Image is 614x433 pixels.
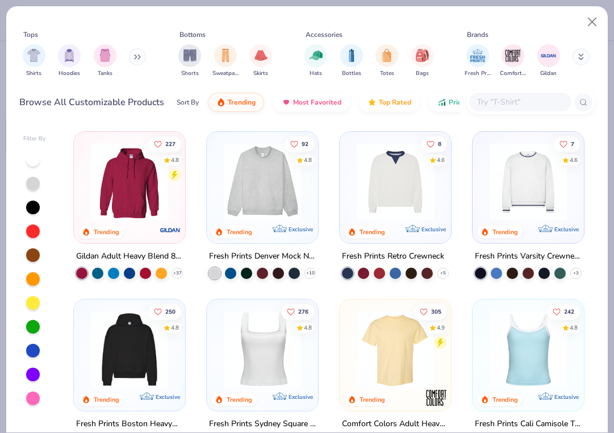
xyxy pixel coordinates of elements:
div: Fresh Prints Sydney Square Neck Tank Top [209,417,316,431]
div: filter for Comfort Colors [500,44,526,78]
span: 305 [431,309,441,314]
div: Fresh Prints Cali Camisole Top [475,417,582,431]
button: Like [554,136,580,152]
span: Bags [416,69,429,78]
div: Sort By [177,97,199,107]
button: filter button [537,44,560,78]
img: Comfort Colors logo [425,386,448,409]
img: Shirts Image [27,49,40,62]
span: + 10 [306,270,315,277]
input: Try "T-Shirt" [476,95,563,109]
div: filter for Tanks [94,44,116,78]
img: 4d4398e1-a86f-4e3e-85fd-b9623566810e [484,143,573,220]
span: Exclusive [289,226,313,233]
span: 7 [571,141,574,147]
img: 029b8af0-80e6-406f-9fdc-fdf898547912 [351,311,440,388]
div: 4.9 [437,323,445,332]
span: Trending [228,98,256,107]
img: Sweatpants Image [219,49,232,62]
div: 4.8 [570,323,578,332]
button: filter button [465,44,491,78]
button: filter button [23,44,45,78]
img: Skirts Image [254,49,268,62]
span: Exclusive [554,393,579,401]
img: 01756b78-01f6-4cc6-8d8a-3c30c1a0c8ac [85,143,174,220]
span: Exclusive [156,393,180,401]
button: filter button [94,44,116,78]
div: filter for Skirts [249,44,272,78]
div: Tops [23,30,38,40]
button: filter button [375,44,398,78]
span: Sweatpants [212,69,239,78]
button: Like [421,136,447,152]
div: filter for Bottles [340,44,363,78]
img: Tanks Image [99,49,111,62]
img: Comfort Colors Image [504,47,521,64]
img: trending.gif [216,98,225,107]
img: Bags Image [416,49,428,62]
span: 250 [165,309,176,314]
img: most_fav.gif [282,98,291,107]
button: Like [148,303,181,319]
span: Comfort Colors [500,69,526,78]
span: + 3 [573,270,579,277]
button: filter button [500,44,526,78]
div: Bottoms [179,30,206,40]
div: filter for Hats [304,44,327,78]
img: 91acfc32-fd48-4d6b-bdad-a4c1a30ac3fc [85,311,174,388]
img: a25d9891-da96-49f3-a35e-76288174bf3a [484,311,573,388]
span: Most Favorited [293,98,341,107]
span: 276 [298,309,308,314]
button: Price [429,93,474,112]
button: Like [285,136,314,152]
button: Like [148,136,181,152]
span: + 37 [173,270,182,277]
button: filter button [249,44,272,78]
span: Hats [310,69,322,78]
img: Bottles Image [345,49,358,62]
div: Comfort Colors Adult Heavyweight T-Shirt [342,417,449,431]
span: + 5 [440,270,446,277]
div: filter for Gildan [537,44,560,78]
span: 8 [438,141,441,147]
div: Fresh Prints Retro Crewneck [342,249,444,264]
span: 242 [564,309,574,314]
div: Filter By [23,135,46,143]
div: Gildan Adult Heavy Blend 8 Oz. 50/50 Hooded Sweatshirt [76,249,183,264]
span: Totes [380,69,394,78]
div: Fresh Prints Denver Mock Neck Heavyweight Sweatshirt [209,249,316,264]
img: f5d85501-0dbb-4ee4-b115-c08fa3845d83 [218,143,307,220]
div: filter for Hoodies [58,44,81,78]
button: Like [281,303,314,319]
span: Exclusive [554,226,579,233]
button: Trending [208,93,264,112]
div: 4.6 [570,156,578,164]
button: Like [414,303,447,319]
img: Hoodies Image [63,49,76,62]
div: 4.6 [437,156,445,164]
button: Like [547,303,580,319]
div: filter for Shirts [23,44,45,78]
img: 94a2aa95-cd2b-4983-969b-ecd512716e9a [218,311,307,388]
span: Shorts [181,69,199,78]
span: 227 [165,141,176,147]
span: Skirts [253,69,268,78]
img: Totes Image [381,49,393,62]
span: Fresh Prints [465,69,491,78]
div: filter for Totes [375,44,398,78]
span: Bottles [342,69,361,78]
span: Price [449,98,465,107]
button: filter button [304,44,327,78]
button: filter button [178,44,201,78]
div: filter for Sweatpants [212,44,239,78]
button: Close [582,11,603,33]
span: Top Rated [379,98,411,107]
span: Hoodies [59,69,80,78]
div: Browse All Customizable Products [19,95,164,109]
img: Shorts Image [183,49,197,62]
img: Gildan Image [540,47,557,64]
div: Accessories [306,30,342,40]
button: filter button [212,44,239,78]
div: filter for Fresh Prints [465,44,491,78]
div: 4.8 [171,156,179,164]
